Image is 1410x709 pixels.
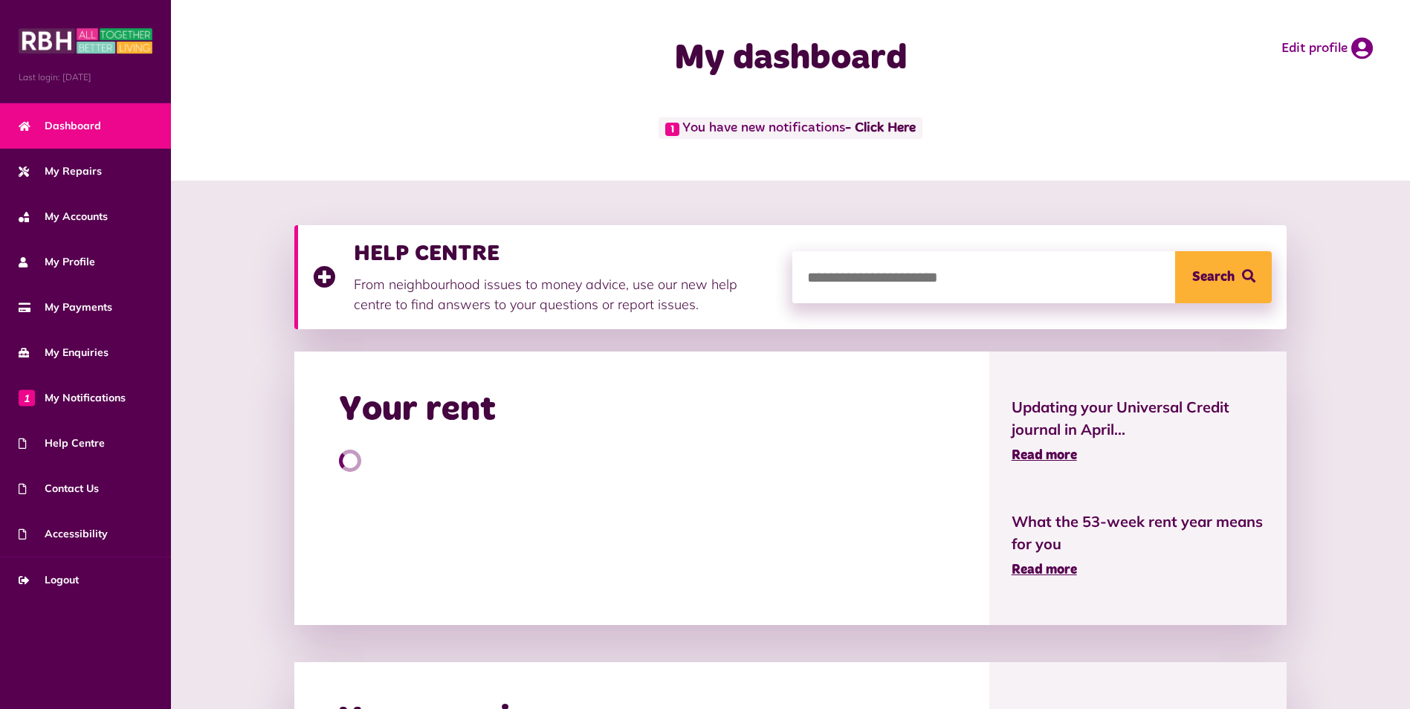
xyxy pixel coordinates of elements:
h1: My dashboard [496,37,1086,80]
span: 1 [19,389,35,406]
span: Updating your Universal Credit journal in April... [1012,396,1265,441]
span: Search [1192,251,1235,303]
span: My Enquiries [19,345,109,360]
h2: Your rent [339,389,496,432]
span: Dashboard [19,118,101,134]
h3: HELP CENTRE [354,240,777,267]
span: My Payments [19,300,112,315]
span: My Repairs [19,164,102,179]
a: - Click Here [845,122,916,135]
p: From neighbourhood issues to money advice, use our new help centre to find answers to your questi... [354,274,777,314]
span: 1 [665,123,679,136]
span: Logout [19,572,79,588]
span: Accessibility [19,526,108,542]
span: Read more [1012,563,1077,577]
span: Read more [1012,449,1077,462]
span: You have new notifications [659,117,922,139]
span: Contact Us [19,481,99,496]
a: Updating your Universal Credit journal in April... Read more [1012,396,1265,466]
span: My Notifications [19,390,126,406]
a: What the 53-week rent year means for you Read more [1012,511,1265,580]
a: Edit profile [1281,37,1373,59]
button: Search [1175,251,1272,303]
span: Help Centre [19,436,105,451]
span: Last login: [DATE] [19,71,152,84]
span: What the 53-week rent year means for you [1012,511,1265,555]
span: My Accounts [19,209,108,224]
span: My Profile [19,254,95,270]
img: MyRBH [19,26,152,56]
